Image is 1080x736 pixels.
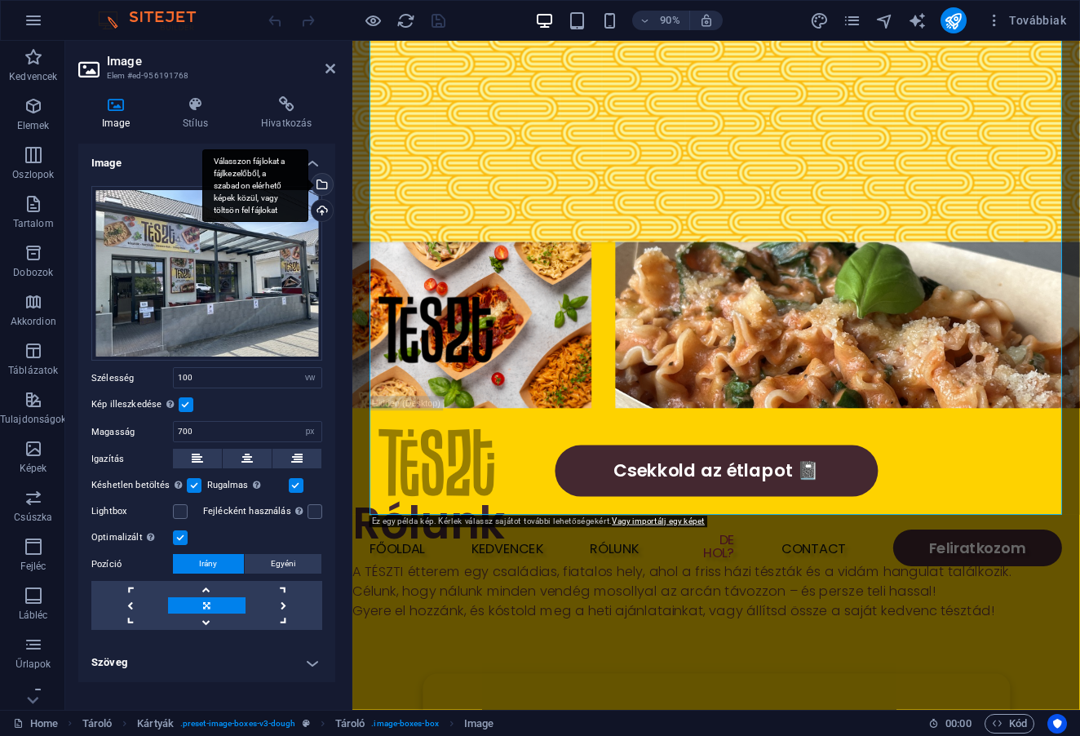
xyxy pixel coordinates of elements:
i: Tervezés (Ctrl+Alt+Y) [810,11,829,30]
span: Egyéni [271,554,295,574]
p: Dobozok [13,266,53,279]
h4: Stílus [160,96,238,131]
h3: Elem #ed-956191768 [107,69,303,83]
span: . preset-image-boxes-v3-dough [180,714,296,734]
button: 90% [632,11,690,30]
label: Lightbox [91,502,173,521]
i: Közzététel [944,11,963,30]
h6: 90% [657,11,683,30]
h6: Munkamenet idő [928,714,972,734]
a: Válasszon fájlokat a fájlkezelőből, a szabadon elérhető képek közül, vagy töltsön fel fájlokat [311,173,334,196]
p: Űrlapok [15,658,51,671]
button: Irány [173,554,244,574]
p: Kedvencek [9,70,57,83]
i: Átméretezés esetén automatikusan beállítja a nagyítási szintet a választott eszköznek megfelelően. [699,13,714,28]
span: 00 00 [945,714,971,734]
i: Navigátor [875,11,894,30]
h4: Image [78,96,160,131]
div: Ez egy példa kép. Kérlek válassz sajátot további lehetőségekért. [370,516,708,527]
span: Kattintson a kijelöléshez. Dupla kattintás az szerkesztéshez [82,714,113,734]
span: Kattintson a kijelöléshez. Dupla kattintás az szerkesztéshez [335,714,365,734]
a: Vagy importálj egy képet [613,517,706,526]
button: Továbbiak [980,7,1073,33]
p: Tartalom [13,217,54,230]
label: Kép illeszkedése [91,395,179,415]
label: Fejlécként használás [203,502,308,521]
p: Képek [20,462,47,475]
img: Editor Logo [94,11,216,30]
label: Szélesség [91,374,173,383]
p: Táblázatok [8,364,58,377]
label: Pozíció [91,555,173,574]
p: Akkordion [11,315,56,328]
i: Oldalak (Ctrl+Alt+S) [843,11,861,30]
h4: Hivatkozás [238,96,335,131]
button: design [810,11,830,30]
span: Kattintson a kijelöléshez. Dupla kattintás az szerkesztéshez [464,714,494,734]
p: Csúszka [14,511,52,524]
button: Usercentrics [1047,714,1067,734]
span: . image-boxes-box [371,714,439,734]
div: Válasszon fájlokat a fájlkezelőből, a szabadon elérhető képek közül, vagy töltsön fel fájlokat [202,149,308,223]
label: Magasság [91,428,173,437]
button: reload [396,11,415,30]
span: Irány [199,554,217,574]
button: navigator [875,11,895,30]
nav: breadcrumb [82,714,494,734]
span: Kód [992,714,1027,734]
div: cegereskulso-Cn8vCLz1CSNI7JxAcKmGMA.jpg [91,186,322,361]
span: Továbbiak [986,12,1066,29]
span: Kattintson a kijelöléshez. Dupla kattintás az szerkesztéshez [137,714,174,734]
button: Egyéni [245,554,322,574]
h4: Szöveg [78,643,335,682]
a: Kattintson a kijelölés megszüntetéséhez. Dupla kattintás az oldalak megnyitásához [13,714,58,734]
i: Weboldal újratöltése [396,11,415,30]
h4: Image [78,144,335,173]
button: Kód [985,714,1034,734]
label: Rugalmas [207,476,289,495]
span: : [957,717,959,729]
button: Kattintson ide az előnézeti módból való kilépéshez és a szerkesztés folytatásához [363,11,383,30]
label: Optimalizált [91,528,173,548]
button: text_generator [908,11,927,30]
label: Igazítás [91,450,173,469]
p: Lábléc [19,609,48,622]
h2: Image [107,54,335,69]
i: Ez az elem egy testreszabható előre beállítás [303,719,310,728]
label: Késhetlen betöltés [91,476,187,495]
p: Elemek [17,119,50,132]
button: publish [941,7,967,33]
p: Oszlopok [12,168,54,181]
button: pages [843,11,862,30]
p: Fejléc [20,560,46,573]
i: AI Writer [908,11,927,30]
